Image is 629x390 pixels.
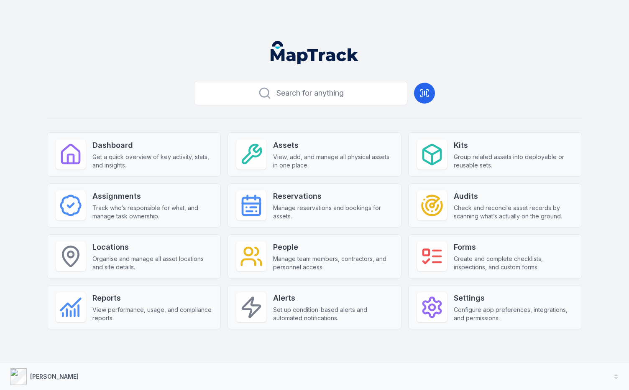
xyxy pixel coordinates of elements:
span: Get a quick overview of key activity, stats, and insights. [92,153,212,170]
span: View, add, and manage all physical assets in one place. [273,153,393,170]
strong: People [273,241,393,253]
a: SettingsConfigure app preferences, integrations, and permissions. [408,285,582,329]
span: Track who’s responsible for what, and manage task ownership. [92,204,212,220]
a: AssetsView, add, and manage all physical assets in one place. [228,132,401,177]
a: AssignmentsTrack who’s responsible for what, and manage task ownership. [47,183,221,228]
span: Manage reservations and bookings for assets. [273,204,393,220]
strong: Reports [92,292,212,304]
nav: Global [257,41,372,64]
a: ReservationsManage reservations and bookings for assets. [228,183,401,228]
button: Search for anything [194,81,407,105]
span: Configure app preferences, integrations, and permissions. [454,306,573,322]
strong: Forms [454,241,573,253]
a: PeopleManage team members, contractors, and personnel access. [228,234,401,279]
span: Manage team members, contractors, and personnel access. [273,255,393,271]
strong: [PERSON_NAME] [30,373,79,380]
strong: Assets [273,139,393,151]
span: Set up condition-based alerts and automated notifications. [273,306,393,322]
span: Search for anything [276,87,344,99]
strong: Audits [454,190,573,202]
strong: Kits [454,139,573,151]
a: AlertsSet up condition-based alerts and automated notifications. [228,285,401,329]
a: ReportsView performance, usage, and compliance reports. [47,285,221,329]
a: KitsGroup related assets into deployable or reusable sets. [408,132,582,177]
strong: Settings [454,292,573,304]
a: AuditsCheck and reconcile asset records by scanning what’s actually on the ground. [408,183,582,228]
a: DashboardGet a quick overview of key activity, stats, and insights. [47,132,221,177]
strong: Reservations [273,190,393,202]
span: Create and complete checklists, inspections, and custom forms. [454,255,573,271]
span: View performance, usage, and compliance reports. [92,306,212,322]
span: Check and reconcile asset records by scanning what’s actually on the ground. [454,204,573,220]
strong: Alerts [273,292,393,304]
a: FormsCreate and complete checklists, inspections, and custom forms. [408,234,582,279]
strong: Dashboard [92,139,212,151]
strong: Locations [92,241,212,253]
span: Group related assets into deployable or reusable sets. [454,153,573,170]
strong: Assignments [92,190,212,202]
span: Organise and manage all asset locations and site details. [92,255,212,271]
a: LocationsOrganise and manage all asset locations and site details. [47,234,221,279]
